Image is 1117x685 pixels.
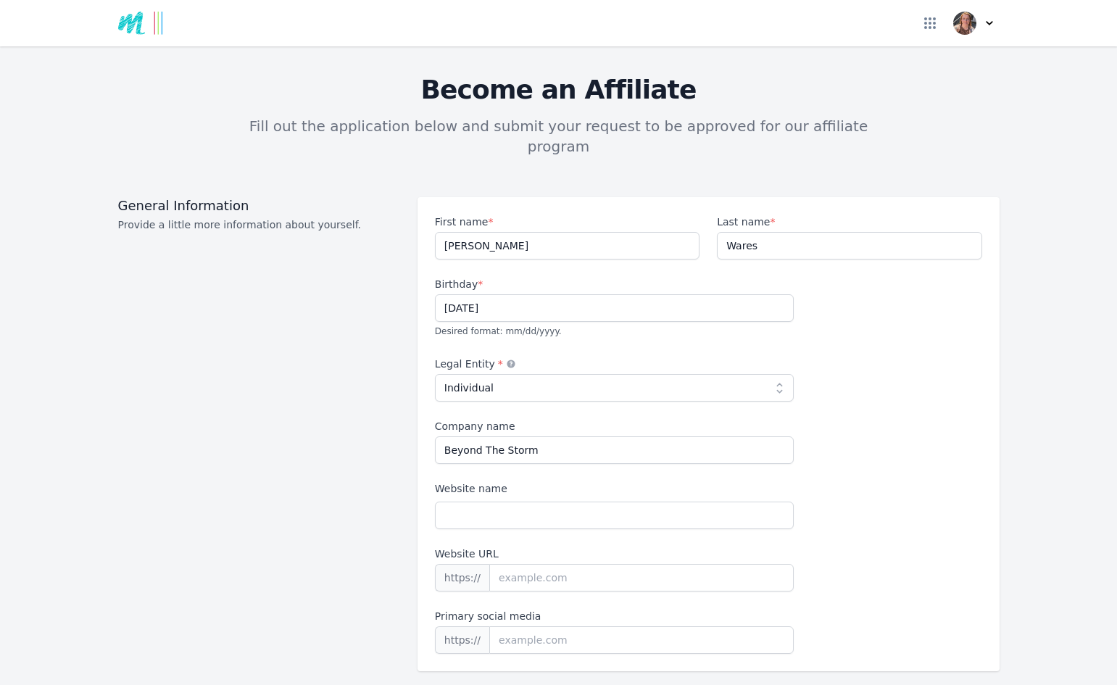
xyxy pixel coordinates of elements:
[118,217,400,232] p: Provide a little more information about yourself.
[234,116,884,157] p: Fill out the application below and submit your request to be approved for our affiliate program
[717,215,981,229] label: Last name
[435,564,489,591] span: https://
[118,197,400,215] h3: General Information
[435,481,794,496] label: Website name
[435,609,794,623] label: Primary social media
[435,326,562,336] span: Desired format: mm/dd/yyyy.
[118,75,1000,104] h3: Become an Affiliate
[435,357,794,371] label: Legal Entity
[435,419,794,433] label: Company name
[435,277,794,291] label: Birthday
[489,626,794,654] input: example.com
[435,215,699,229] label: First name
[489,564,794,591] input: example.com
[435,547,794,561] label: Website URL
[435,626,489,654] span: https://
[435,294,794,322] input: mm/dd/yyyy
